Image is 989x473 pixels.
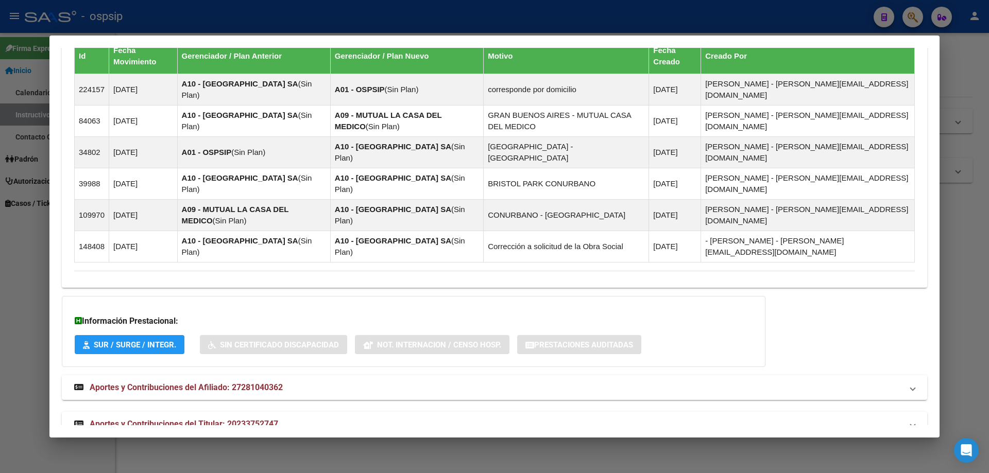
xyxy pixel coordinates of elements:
[330,168,483,200] td: ( )
[75,39,109,74] th: Id
[177,74,330,106] td: ( )
[75,200,109,231] td: 109970
[90,382,283,392] span: Aportes y Contribuciones del Afiliado: 27281040362
[182,205,289,225] strong: A09 - MUTUAL LA CASA DEL MEDICO
[177,106,330,137] td: ( )
[335,142,451,151] strong: A10 - [GEOGRAPHIC_DATA] SA
[701,74,915,106] td: [PERSON_NAME] - [PERSON_NAME][EMAIL_ADDRESS][DOMAIN_NAME]
[484,231,649,262] td: Corrección a solicitud de la Obra Social
[75,74,109,106] td: 224157
[109,168,178,200] td: [DATE]
[200,335,347,354] button: Sin Certificado Discapacidad
[330,74,483,106] td: ( )
[534,340,633,349] span: Prestaciones Auditadas
[75,315,753,327] h3: Información Prestacional:
[109,137,178,168] td: [DATE]
[177,231,330,262] td: ( )
[330,137,483,168] td: ( )
[701,168,915,200] td: [PERSON_NAME] - [PERSON_NAME][EMAIL_ADDRESS][DOMAIN_NAME]
[377,340,501,349] span: Not. Internacion / Censo Hosp.
[335,85,385,94] strong: A01 - OSPSIP
[484,200,649,231] td: CONURBANO - [GEOGRAPHIC_DATA]
[75,231,109,262] td: 148408
[182,236,298,245] strong: A10 - [GEOGRAPHIC_DATA] SA
[75,106,109,137] td: 84063
[330,200,483,231] td: ( )
[335,173,451,182] strong: A10 - [GEOGRAPHIC_DATA] SA
[62,412,927,436] mat-expansion-panel-header: Aportes y Contribuciones del Titular: 20233752747
[62,375,927,400] mat-expansion-panel-header: Aportes y Contribuciones del Afiliado: 27281040362
[182,111,298,119] strong: A10 - [GEOGRAPHIC_DATA] SA
[387,85,416,94] span: Sin Plan
[355,335,509,354] button: Not. Internacion / Censo Hosp.
[484,74,649,106] td: corresponde por domicilio
[215,216,244,225] span: Sin Plan
[701,137,915,168] td: [PERSON_NAME] - [PERSON_NAME][EMAIL_ADDRESS][DOMAIN_NAME]
[109,106,178,137] td: [DATE]
[649,39,701,74] th: Fecha Creado
[177,39,330,74] th: Gerenciador / Plan Anterior
[649,231,701,262] td: [DATE]
[335,205,451,214] strong: A10 - [GEOGRAPHIC_DATA] SA
[649,200,701,231] td: [DATE]
[368,122,397,131] span: Sin Plan
[649,106,701,137] td: [DATE]
[177,200,330,231] td: ( )
[109,200,178,231] td: [DATE]
[75,335,184,354] button: SUR / SURGE / INTEGR.
[484,39,649,74] th: Motivo
[234,148,263,156] span: Sin Plan
[335,236,451,245] strong: A10 - [GEOGRAPHIC_DATA] SA
[90,419,278,429] span: Aportes y Contribuciones del Titular: 20233752747
[182,79,298,88] strong: A10 - [GEOGRAPHIC_DATA] SA
[109,74,178,106] td: [DATE]
[220,340,339,349] span: Sin Certificado Discapacidad
[182,148,232,156] strong: A01 - OSPSIP
[109,231,178,262] td: [DATE]
[701,200,915,231] td: [PERSON_NAME] - [PERSON_NAME][EMAIL_ADDRESS][DOMAIN_NAME]
[484,168,649,200] td: BRISTOL PARK CONURBANO
[954,438,979,463] div: Open Intercom Messenger
[649,74,701,106] td: [DATE]
[484,137,649,168] td: [GEOGRAPHIC_DATA] - [GEOGRAPHIC_DATA]
[335,111,442,131] strong: A09 - MUTUAL LA CASA DEL MEDICO
[649,168,701,200] td: [DATE]
[182,173,298,182] strong: A10 - [GEOGRAPHIC_DATA] SA
[484,106,649,137] td: GRAN BUENOS AIRES - MUTUAL CASA DEL MEDICO
[94,340,176,349] span: SUR / SURGE / INTEGR.
[75,137,109,168] td: 34802
[701,231,915,262] td: - [PERSON_NAME] - [PERSON_NAME][EMAIL_ADDRESS][DOMAIN_NAME]
[330,106,483,137] td: ( )
[330,39,483,74] th: Gerenciador / Plan Nuevo
[517,335,641,354] button: Prestaciones Auditadas
[75,168,109,200] td: 39988
[330,231,483,262] td: ( )
[109,39,178,74] th: Fecha Movimiento
[649,137,701,168] td: [DATE]
[701,106,915,137] td: [PERSON_NAME] - [PERSON_NAME][EMAIL_ADDRESS][DOMAIN_NAME]
[177,168,330,200] td: ( )
[177,137,330,168] td: ( )
[701,39,915,74] th: Creado Por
